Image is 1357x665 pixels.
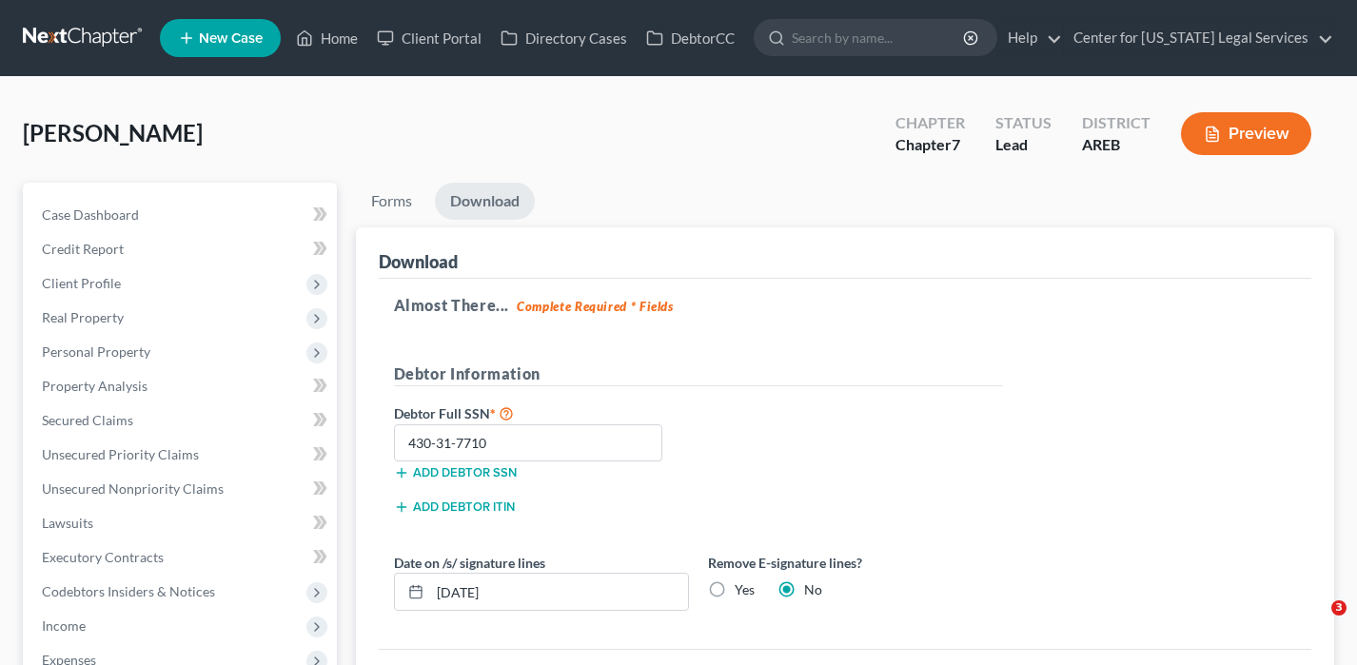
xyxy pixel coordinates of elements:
label: Debtor Full SSN [384,401,698,424]
a: Credit Report [27,232,337,266]
a: Case Dashboard [27,198,337,232]
div: AREB [1082,134,1150,156]
div: Chapter [895,112,965,134]
a: Center for [US_STATE] Legal Services [1064,21,1333,55]
span: New Case [199,31,263,46]
strong: Complete Required * Fields [517,299,674,314]
a: DebtorCC [637,21,744,55]
input: MM/DD/YYYY [430,574,688,610]
a: Download [435,183,535,220]
span: Unsecured Nonpriority Claims [42,480,224,497]
span: 3 [1331,600,1347,616]
span: Income [42,617,86,634]
label: Yes [735,580,755,599]
div: Lead [995,134,1052,156]
iframe: Intercom live chat [1292,600,1338,646]
span: Case Dashboard [42,206,139,223]
span: Lawsuits [42,515,93,531]
h5: Debtor Information [394,362,1003,386]
a: Unsecured Priority Claims [27,438,337,472]
a: Executory Contracts [27,540,337,575]
span: Secured Claims [42,412,133,428]
span: Property Analysis [42,378,147,394]
a: Secured Claims [27,403,337,438]
a: Property Analysis [27,369,337,403]
button: Add debtor SSN [394,465,517,480]
h5: Almost There... [394,294,1297,317]
a: Forms [356,183,427,220]
span: 7 [952,135,960,153]
input: XXX-XX-XXXX [394,424,663,462]
span: Unsecured Priority Claims [42,446,199,462]
button: Add debtor ITIN [394,499,515,515]
span: [PERSON_NAME] [23,119,203,147]
span: Codebtors Insiders & Notices [42,583,215,599]
a: Directory Cases [491,21,637,55]
a: Home [286,21,367,55]
span: Credit Report [42,241,124,257]
div: Status [995,112,1052,134]
span: Real Property [42,309,124,325]
span: Client Profile [42,275,121,291]
span: Personal Property [42,343,150,360]
label: Date on /s/ signature lines [394,553,545,573]
a: Lawsuits [27,506,337,540]
label: No [804,580,822,599]
div: Chapter [895,134,965,156]
button: Preview [1181,112,1311,155]
a: Help [998,21,1062,55]
label: Remove E-signature lines? [708,553,1003,573]
a: Unsecured Nonpriority Claims [27,472,337,506]
a: Client Portal [367,21,491,55]
div: Download [379,250,458,273]
div: District [1082,112,1150,134]
input: Search by name... [792,20,966,55]
span: Executory Contracts [42,549,164,565]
